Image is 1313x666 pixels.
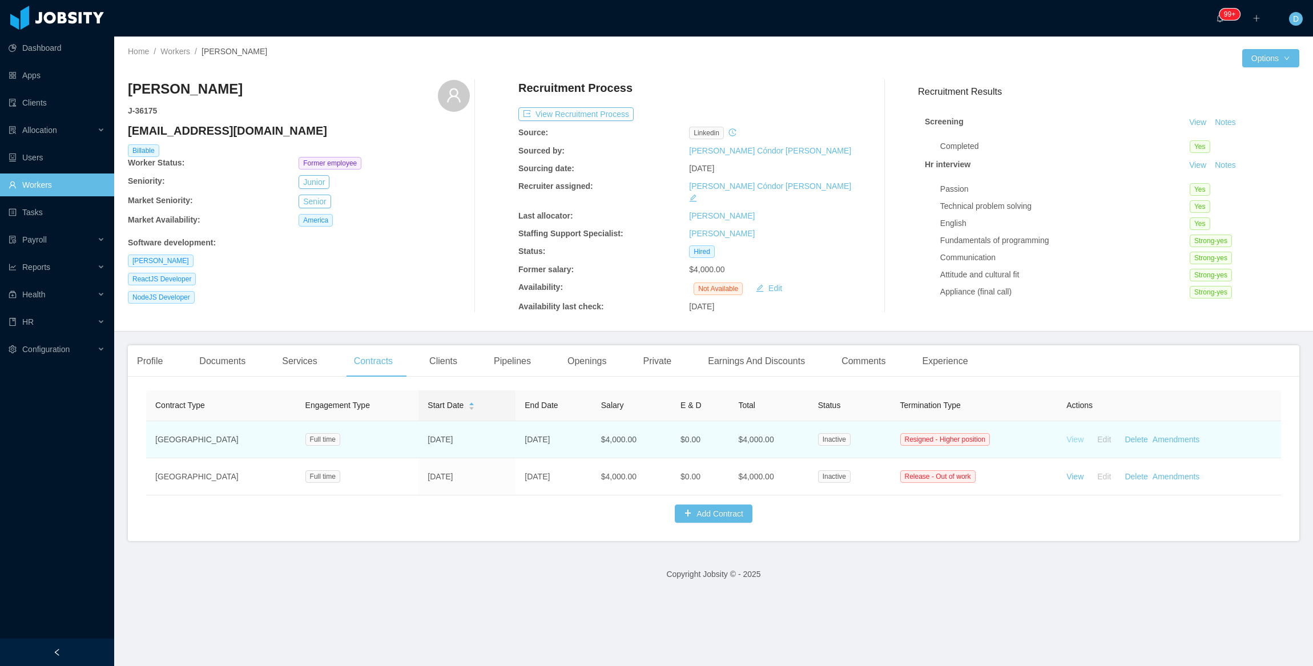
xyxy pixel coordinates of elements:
div: Technical problem solving [940,200,1190,212]
i: icon: bell [1216,14,1224,22]
a: icon: appstoreApps [9,64,105,87]
div: Openings [558,345,616,377]
span: Strong-yes [1190,269,1232,281]
i: icon: edit [689,194,697,202]
span: $4,000.00 [738,435,774,444]
div: Sort [468,401,475,409]
button: icon: plusAdd Contract [675,504,752,523]
button: icon: exportView Recruitment Process [518,107,634,121]
span: $0.00 [680,472,700,481]
i: icon: history [728,128,736,136]
div: Pipelines [485,345,540,377]
button: Edit [1084,430,1120,449]
span: Allocation [22,126,57,135]
span: [PERSON_NAME] [128,255,194,267]
div: Clients [420,345,466,377]
div: Fundamentals of programming [940,235,1190,247]
span: Full time [305,470,340,483]
b: Staffing Support Specialist: [518,229,623,238]
strong: Hr interview [925,160,970,169]
span: $4,000.00 [601,435,637,444]
button: Notes [1210,159,1240,172]
i: icon: plus [1252,14,1260,22]
footer: Copyright Jobsity © - 2025 [114,555,1313,594]
i: icon: caret-up [469,401,475,405]
i: icon: book [9,318,17,326]
b: Market Seniority: [128,196,193,205]
div: Documents [190,345,255,377]
div: Appliance (final call) [940,286,1190,298]
span: Strong-yes [1190,252,1232,264]
span: Termination Type [900,401,961,410]
div: Completed [940,140,1190,152]
span: HR [22,317,34,326]
div: English [940,217,1190,229]
div: Comments [832,345,895,377]
span: $4,000.00 [601,472,637,481]
h4: Recruitment Process [518,80,633,96]
span: End Date [525,401,558,410]
span: Health [22,290,45,299]
button: Optionsicon: down [1242,49,1299,67]
h3: Recruitment Results [918,84,1299,99]
a: icon: userWorkers [9,173,105,196]
span: D [1293,12,1299,26]
h3: [PERSON_NAME] [128,80,243,98]
span: Inactive [818,470,851,483]
td: [DATE] [418,421,515,458]
span: Hired [689,245,715,258]
a: icon: robotUsers [9,146,105,169]
div: Communication [940,252,1190,264]
b: Source: [518,128,548,137]
span: ReactJS Developer [128,273,196,285]
td: [DATE] [515,458,592,495]
i: icon: setting [9,345,17,353]
div: Experience [913,345,977,377]
a: Home [128,47,149,56]
a: Workers [160,47,190,56]
a: [PERSON_NAME] Cóndor [PERSON_NAME] [689,181,851,191]
b: Status: [518,247,545,256]
span: NodeJS Developer [128,291,195,304]
span: $4,000.00 [689,265,724,274]
a: [PERSON_NAME] Cóndor [PERSON_NAME] [689,146,851,155]
span: / [195,47,197,56]
button: Edit [1084,467,1120,486]
sup: 332 [1219,9,1240,20]
a: Delete [1125,472,1147,481]
a: icon: profileTasks [9,201,105,224]
span: Yes [1190,200,1210,213]
div: Passion [940,183,1190,195]
span: E & D [680,401,702,410]
a: View [1185,160,1210,169]
span: Payroll [22,235,47,244]
a: Delete [1125,435,1147,444]
span: Start Date [428,399,464,411]
i: icon: line-chart [9,263,17,271]
div: Earnings And Discounts [699,345,814,377]
span: [PERSON_NAME] [202,47,267,56]
span: Release - Out of work [900,470,976,483]
i: icon: solution [9,126,17,134]
td: [GEOGRAPHIC_DATA] [146,421,296,458]
h4: [EMAIL_ADDRESS][DOMAIN_NAME] [128,123,470,139]
span: Billable [128,144,159,157]
div: Private [634,345,680,377]
span: Strong-yes [1190,235,1232,247]
span: Yes [1190,183,1210,196]
span: Yes [1190,217,1210,230]
strong: J- 36175 [128,106,157,115]
b: Software development : [128,238,216,247]
i: icon: user [446,87,462,103]
span: Former employee [299,157,361,169]
a: View [1185,118,1210,127]
span: linkedin [689,127,724,139]
b: Recruiter assigned: [518,181,593,191]
i: icon: file-protect [9,236,17,244]
b: Sourcing date: [518,164,574,173]
a: Amendments [1153,435,1199,444]
button: Junior [299,175,329,189]
div: Profile [128,345,172,377]
a: View [1066,472,1084,481]
a: [PERSON_NAME] [689,229,755,238]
